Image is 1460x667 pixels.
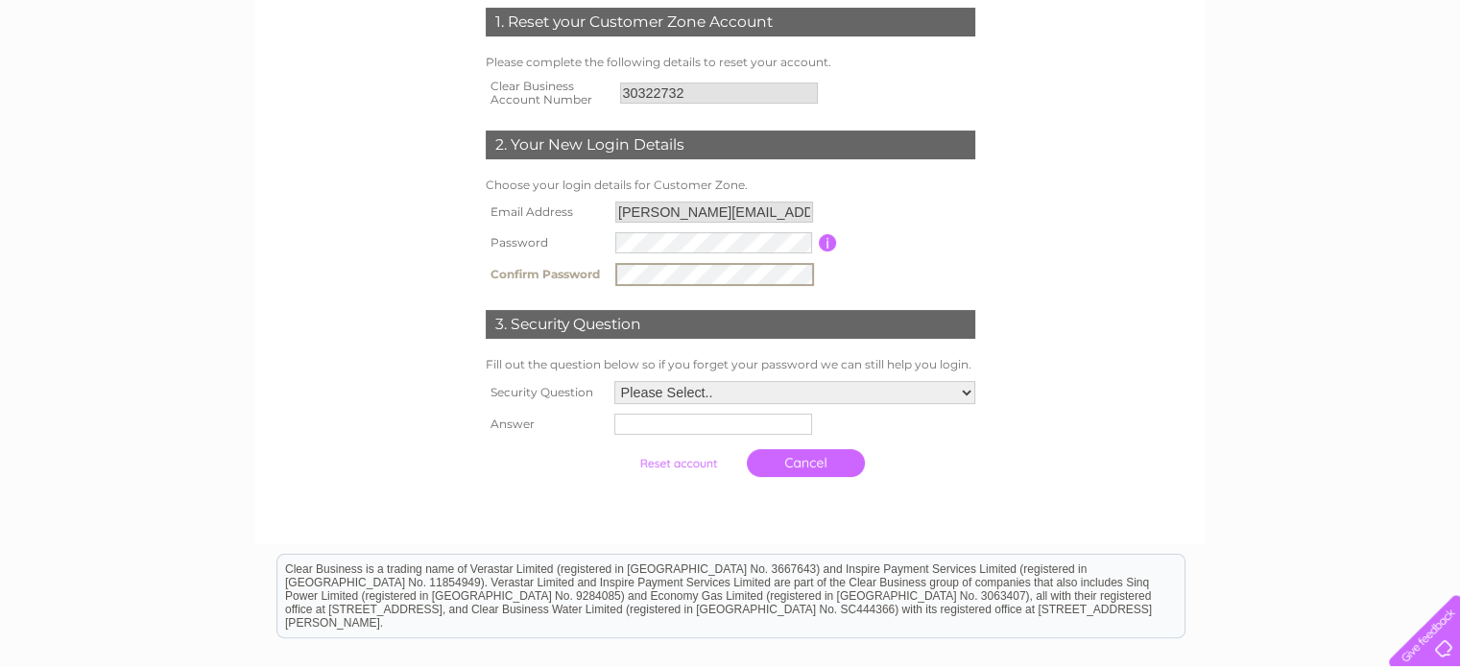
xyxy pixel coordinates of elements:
img: logo.png [51,50,149,108]
div: Clear Business is a trading name of Verastar Limited (registered in [GEOGRAPHIC_DATA] No. 3667643... [277,11,1185,93]
input: Submit [619,450,737,477]
td: Fill out the question below so if you forget your password we can still help you login. [481,353,980,376]
th: Password [481,227,610,258]
th: Answer [481,409,610,440]
div: 1. Reset your Customer Zone Account [486,8,975,36]
a: Cancel [747,449,865,477]
th: Confirm Password [481,258,610,291]
td: Choose your login details for Customer Zone. [481,174,980,197]
a: Blog [1362,82,1390,96]
a: Telecoms [1293,82,1351,96]
a: Water [1191,82,1228,96]
a: 0333 014 3131 [1098,10,1231,34]
td: Please complete the following details to reset your account. [481,51,980,74]
div: 3. Security Question [486,310,975,339]
th: Email Address [481,197,610,227]
th: Clear Business Account Number [481,74,615,112]
a: Contact [1401,82,1448,96]
div: 2. Your New Login Details [486,131,975,159]
input: Information [819,234,837,251]
a: Energy [1239,82,1281,96]
th: Security Question [481,376,610,409]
